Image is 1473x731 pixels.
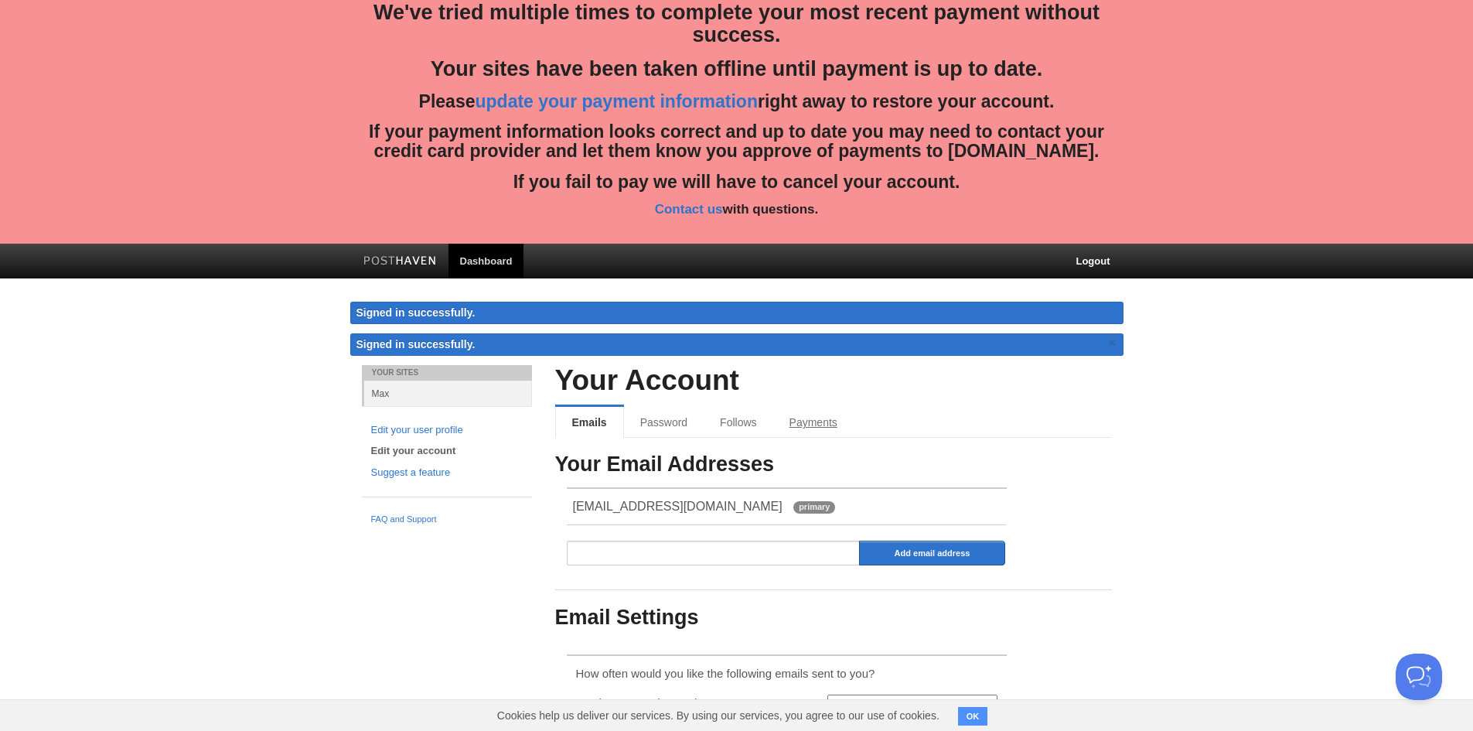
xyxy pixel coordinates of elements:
[363,256,437,268] img: Posthaven-bar
[859,541,1006,565] input: Add email address
[793,501,835,514] span: primary
[362,365,532,381] li: Your Sites
[773,407,854,438] a: Payments
[371,465,523,481] a: Suggest a feature
[573,500,783,513] span: [EMAIL_ADDRESS][DOMAIN_NAME]
[362,173,1112,192] h4: If you fail to pay we will have to cancel your account.
[362,203,1112,217] h5: with questions.
[356,338,476,350] span: Signed in successfully.
[576,665,998,681] p: How often would you like the following emails sent to you?
[371,422,523,439] a: Edit your user profile
[1396,654,1442,700] iframe: Help Scout Beacon - Open
[1064,244,1121,278] a: Logout
[704,407,772,438] a: Follows
[555,453,1112,477] h3: Your Email Addresses
[350,302,1124,324] div: Signed in successfully.
[371,513,523,527] a: FAQ and Support
[362,122,1112,162] h4: If your payment information looks correct and up to date you may need to contact your credit card...
[958,707,988,726] button: OK
[364,381,532,406] a: Max
[362,58,1112,81] h3: Your sites have been taken offline until payment is up to date.
[555,407,624,438] a: Emails
[482,700,955,731] span: Cookies help us deliver our services. By using our services, you agree to our use of cookies.
[448,244,524,278] a: Dashboard
[476,91,758,111] a: update your payment information
[362,92,1112,111] h4: Please right away to restore your account.
[655,202,723,217] a: Contact us
[371,443,523,459] a: Edit your account
[555,606,1112,630] h3: Email Settings
[555,365,1112,397] h2: Your Account
[1106,333,1120,353] a: ×
[624,407,704,438] a: Password
[576,695,818,711] p: Posthaven Service Updates
[362,2,1112,47] h3: We've tried multiple times to complete your most recent payment without success.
